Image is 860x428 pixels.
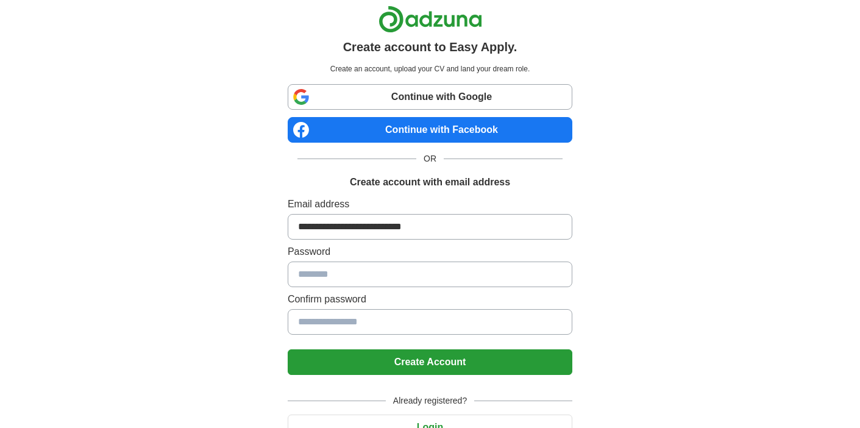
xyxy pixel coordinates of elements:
label: Email address [288,197,572,212]
span: Already registered? [386,394,474,407]
label: Confirm password [288,292,572,307]
img: Adzuna logo [378,5,482,33]
label: Password [288,244,572,259]
span: OR [416,152,444,165]
h1: Create account with email address [350,175,510,190]
a: Continue with Google [288,84,572,110]
p: Create an account, upload your CV and land your dream role. [290,63,570,74]
h1: Create account to Easy Apply. [343,38,517,56]
button: Create Account [288,349,572,375]
a: Continue with Facebook [288,117,572,143]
